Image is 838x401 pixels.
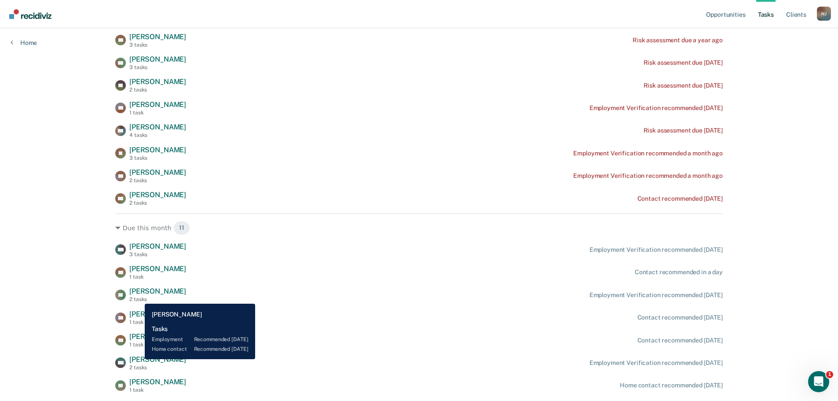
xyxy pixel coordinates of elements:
[129,33,186,41] span: [PERSON_NAME]
[129,342,186,348] div: 1 task
[129,251,186,258] div: 3 tasks
[11,39,37,47] a: Home
[129,378,186,386] span: [PERSON_NAME]
[644,59,723,66] div: Risk assessment due [DATE]
[129,274,186,280] div: 1 task
[129,146,186,154] span: [PERSON_NAME]
[129,200,186,206] div: 2 tasks
[129,168,186,177] span: [PERSON_NAME]
[589,246,723,254] div: Employment Verification recommended [DATE]
[129,191,186,199] span: [PERSON_NAME]
[817,7,831,21] div: N J
[129,310,186,318] span: [PERSON_NAME]
[637,337,723,344] div: Contact recommended [DATE]
[129,64,186,70] div: 3 tasks
[129,132,186,138] div: 4 tasks
[129,100,186,109] span: [PERSON_NAME]
[589,359,723,367] div: Employment Verification recommended [DATE]
[9,9,51,19] img: Recidiviz
[620,382,723,389] div: Home contact recommended [DATE]
[633,37,723,44] div: Risk assessment due a year ago
[129,287,186,295] span: [PERSON_NAME]
[115,221,723,235] div: Due this month 11
[817,7,831,21] button: Profile dropdown button
[826,371,833,378] span: 1
[644,82,723,89] div: Risk assessment due [DATE]
[129,387,186,393] div: 1 task
[129,87,186,93] div: 2 tasks
[637,314,723,321] div: Contact recommended [DATE]
[129,155,186,161] div: 3 tasks
[129,110,186,116] div: 1 task
[129,332,186,341] span: [PERSON_NAME]
[644,127,723,134] div: Risk assessment due [DATE]
[573,172,722,180] div: Employment Verification recommended a month ago
[637,195,723,202] div: Contact recommended [DATE]
[129,55,186,63] span: [PERSON_NAME]
[129,364,186,371] div: 2 tasks
[129,355,186,364] span: [PERSON_NAME]
[573,150,722,157] div: Employment Verification recommended a month ago
[129,265,186,273] span: [PERSON_NAME]
[635,269,723,276] div: Contact recommended in a day
[129,123,186,131] span: [PERSON_NAME]
[173,221,190,235] span: 11
[589,291,723,299] div: Employment Verification recommended [DATE]
[808,371,829,392] iframe: Intercom live chat
[129,42,186,48] div: 3 tasks
[129,177,186,184] div: 2 tasks
[129,296,186,302] div: 2 tasks
[129,77,186,86] span: [PERSON_NAME]
[589,104,723,112] div: Employment Verification recommended [DATE]
[129,242,186,250] span: [PERSON_NAME]
[129,319,186,325] div: 1 task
